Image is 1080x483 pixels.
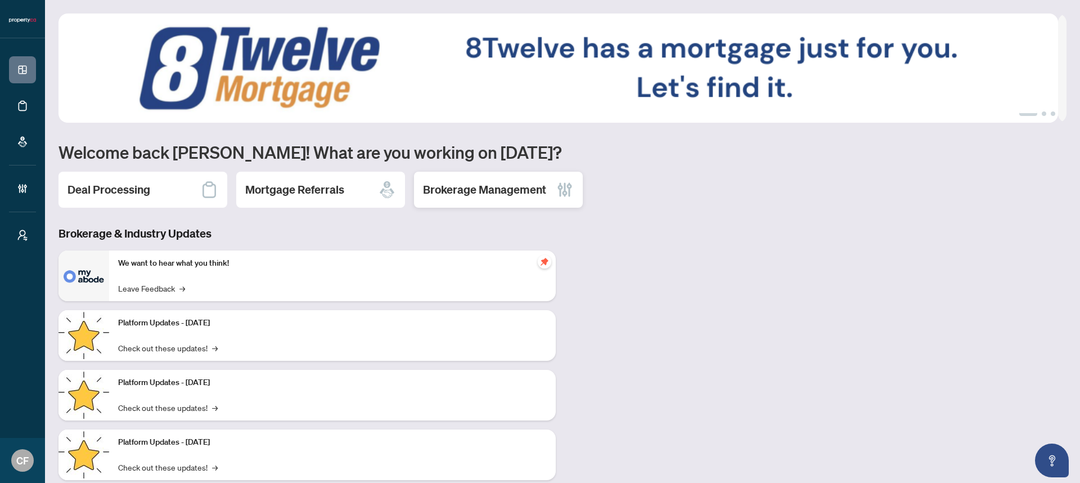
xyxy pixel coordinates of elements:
[118,257,547,270] p: We want to hear what you think!
[1035,444,1069,477] button: Open asap
[212,461,218,473] span: →
[58,226,556,241] h3: Brokerage & Industry Updates
[67,182,150,198] h2: Deal Processing
[58,141,1066,163] h1: Welcome back [PERSON_NAME]! What are you working on [DATE]?
[17,230,28,241] span: user-switch
[245,182,344,198] h2: Mortgage Referrals
[118,377,547,389] p: Platform Updates - [DATE]
[538,255,551,269] span: pushpin
[58,251,109,301] img: We want to hear what you think!
[1051,111,1055,116] button: 3
[118,401,218,414] a: Check out these updates!→
[58,430,109,480] img: Platform Updates - June 23, 2025
[58,310,109,361] img: Platform Updates - July 21, 2025
[16,453,29,468] span: CF
[58,370,109,421] img: Platform Updates - July 8, 2025
[58,14,1058,123] img: Slide 0
[1042,111,1046,116] button: 2
[118,282,185,294] a: Leave Feedback→
[212,342,218,354] span: →
[118,436,547,449] p: Platform Updates - [DATE]
[212,401,218,414] span: →
[118,317,547,329] p: Platform Updates - [DATE]
[179,282,185,294] span: →
[423,182,546,198] h2: Brokerage Management
[118,461,218,473] a: Check out these updates!→
[118,342,218,354] a: Check out these updates!→
[1019,111,1037,116] button: 1
[9,17,36,24] img: logo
